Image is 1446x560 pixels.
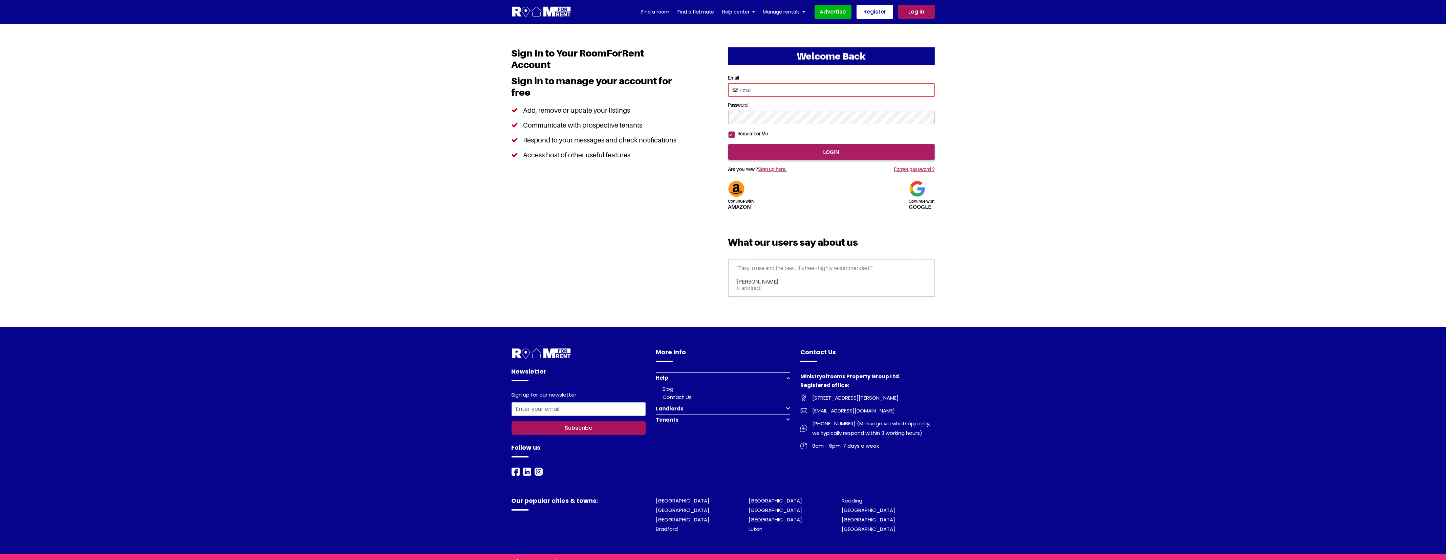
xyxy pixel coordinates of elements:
input: login [728,144,935,160]
a: Find a flatmate [678,7,714,17]
span: Continue with [728,199,754,204]
img: Amazon [728,181,744,197]
span: [STREET_ADDRESS][PERSON_NAME] [807,393,899,403]
a: Blog [663,385,673,393]
a: Sign up here. [758,166,787,172]
a: [GEOGRAPHIC_DATA] [842,516,895,523]
a: Facebook [512,467,520,475]
label: Sign up for our newsletter [512,392,577,400]
a: [GEOGRAPHIC_DATA] [749,516,802,523]
a: [STREET_ADDRESS][PERSON_NAME] [800,393,935,403]
img: Room For Rent [512,348,571,360]
h6: [PERSON_NAME] [737,278,926,285]
a: [EMAIL_ADDRESS][DOMAIN_NAME] [800,406,935,416]
input: Email [728,83,935,97]
a: [GEOGRAPHIC_DATA] [749,507,802,514]
a: [GEOGRAPHIC_DATA] [656,497,709,504]
a: Register [857,5,893,19]
li: Add, remove or update your listings [512,103,682,118]
img: Room For Rent [512,468,520,476]
a: Contact Us [663,394,692,401]
h5: Are you new ? [728,160,844,176]
a: Reading [842,497,862,504]
a: LinkedIn [523,467,531,475]
a: Advertise [815,5,851,19]
h4: Contact Us [800,348,935,362]
li: Respond to your messages and check notifications [512,133,682,148]
h4: Newsletter [512,367,646,381]
button: Help [656,372,790,383]
h2: Welcome Back [728,47,935,65]
h4: Our popular cities & towns: [512,496,646,511]
a: Instagram [535,467,543,475]
a: [GEOGRAPHIC_DATA] [656,516,709,523]
a: Find a room [642,7,670,17]
h5: google [909,197,935,209]
a: Continue withgoogle [909,185,935,209]
a: Luton [749,525,763,533]
a: Forgot password ? [894,166,934,172]
h5: Amazon [728,197,754,209]
span: [PHONE_NUMBER] (Message via whatsapp only, we typically respond within 3 working hours) [807,419,935,438]
a: 8am - 6pm, 7 days a week [800,441,935,451]
h3: What our users say about us [728,237,935,253]
input: Enter your email [512,402,646,416]
h3: Sign in to manage your account for free [512,75,682,103]
li: Access host of other useful features [512,148,682,162]
h4: More Info [656,348,790,362]
label: Email [728,75,935,81]
h4: Ministryofrooms Property Group Ltd. Registered office: [800,372,935,393]
a: [GEOGRAPHIC_DATA] [656,507,709,514]
a: Continue withAmazon [728,185,754,209]
a: [GEOGRAPHIC_DATA] [842,525,895,533]
span: 8am - 6pm, 7 days a week [807,441,879,451]
img: Google [909,181,925,197]
img: Room For Rent [800,395,807,401]
a: [GEOGRAPHIC_DATA] [842,507,895,514]
li: Communicate with prospective tenants [512,118,682,133]
span: Continue with [909,199,935,204]
img: Room For Rent [523,468,531,476]
img: Room For Rent [800,407,807,414]
button: Subscribe [512,421,646,435]
h1: Sign In to Your RoomForRent Account [512,47,682,75]
button: Tenants [656,414,790,425]
img: Logo for Room for Rent, featuring a welcoming design with a house icon and modern typography [512,6,571,18]
a: Bradford [656,525,678,533]
a: Log in [898,5,935,19]
a: Manage rentals [763,7,805,17]
button: Landlords [656,403,790,414]
label: Remember Me [735,131,769,137]
span: [EMAIL_ADDRESS][DOMAIN_NAME] [807,406,895,416]
a: [PHONE_NUMBER] (Message via whatsapp only, we typically respond within 3 working hours) [800,419,935,438]
label: Password [728,102,935,108]
a: [GEOGRAPHIC_DATA] [749,497,802,504]
p: "Easy to use and the best, it's free - highly recommended!" [737,265,926,278]
h4: Follow us [512,443,646,457]
a: Help center [722,7,755,17]
img: Room For Rent [800,425,807,432]
img: Room For Rent [800,443,807,449]
img: Room For Rent [535,468,543,476]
